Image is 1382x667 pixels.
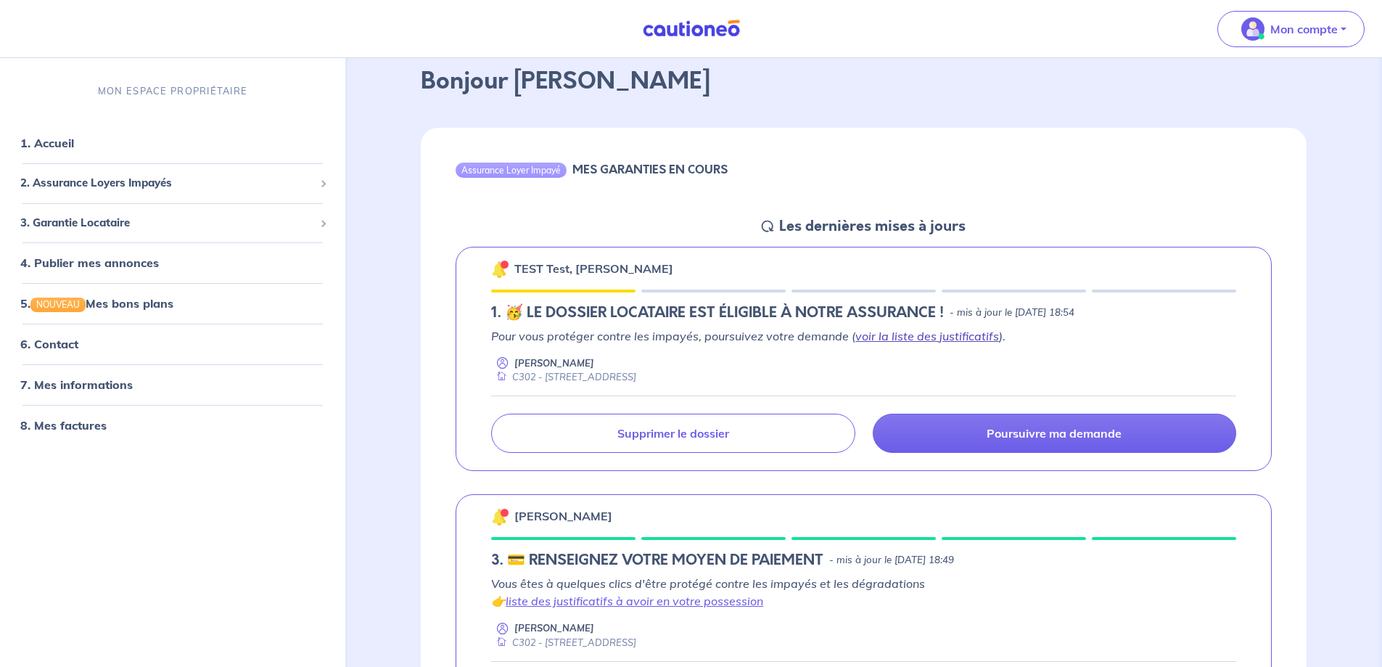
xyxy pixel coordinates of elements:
p: [PERSON_NAME] [514,621,594,635]
div: 6. Contact [6,330,340,359]
p: Poursuivre ma demande [987,426,1122,441]
a: 7. Mes informations [20,377,133,392]
p: - mis à jour le [DATE] 18:49 [829,553,954,568]
p: - mis à jour le [DATE] 18:54 [950,306,1074,320]
p: [PERSON_NAME] [514,507,612,525]
h5: Les dernières mises à jours [779,218,966,235]
a: voir la liste des justificatifs [855,329,999,343]
a: 5.NOUVEAUMes bons plans [20,296,173,311]
h6: MES GARANTIES EN COURS [572,163,728,176]
a: 4. Publier mes annonces [20,255,159,270]
a: 1. Accueil [20,136,74,150]
img: 🔔 [491,261,509,278]
div: 2. Assurance Loyers Impayés [6,169,340,197]
img: Cautioneo [637,20,746,38]
div: C302 - [STREET_ADDRESS] [491,370,636,384]
img: illu_account_valid_menu.svg [1241,17,1264,41]
p: TEST Test, [PERSON_NAME] [514,260,673,277]
button: illu_account_valid_menu.svgMon compte [1217,11,1365,47]
a: 8. Mes factures [20,418,107,433]
div: 5.NOUVEAUMes bons plans [6,289,340,318]
p: Vous êtes à quelques clics d'être protégé contre les impayés et les dégradations 👉 [491,575,1236,610]
img: 🔔 [491,508,509,525]
a: 6. Contact [20,337,78,351]
div: 1. Accueil [6,128,340,157]
div: 7. Mes informations [6,370,340,399]
a: Supprimer le dossier [491,414,855,453]
h5: 3. 💳 RENSEIGNEZ VOTRE MOYEN DE PAIEMENT [491,552,823,569]
div: 3. Garantie Locataire [6,209,340,237]
a: liste des justificatifs à avoir en votre possession [506,594,763,608]
div: C302 - [STREET_ADDRESS] [491,636,636,650]
div: 8. Mes factures [6,411,340,440]
span: 3. Garantie Locataire [20,215,314,232]
p: Pour vous protéger contre les impayés, poursuivez votre demande ( ). [491,327,1236,345]
span: 2. Assurance Loyers Impayés [20,175,314,192]
div: Assurance Loyer Impayé [456,163,567,177]
div: 4. Publier mes annonces [6,248,340,277]
p: MON ESPACE PROPRIÉTAIRE [98,84,247,98]
div: state: CHOOSE-BILLING, Context: NEW,NO-CERTIFICATE,ALONE,LESSOR-DOCUMENTS [491,552,1236,569]
p: [PERSON_NAME] [514,356,594,370]
h5: 1.︎ 🥳 LE DOSSIER LOCATAIRE EST ÉLIGIBLE À NOTRE ASSURANCE ! [491,304,944,322]
p: Supprimer le dossier [617,426,729,441]
div: state: ELIGIBILITY-RESULT-IN-PROGRESS, Context: NEW,MAYBE-CERTIFICATE,RELATIONSHIP,LESSOR-DOCUMENTS [491,304,1236,322]
p: Bonjour [PERSON_NAME] [421,64,1307,99]
a: Poursuivre ma demande [873,414,1236,453]
p: Mon compte [1270,20,1338,38]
